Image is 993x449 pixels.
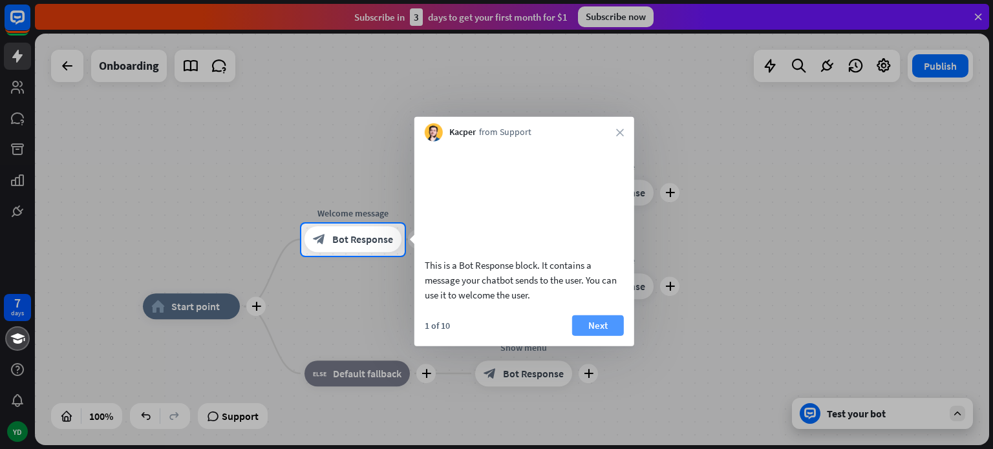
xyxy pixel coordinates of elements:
[479,126,531,139] span: from Support
[449,126,476,139] span: Kacper
[332,233,393,246] span: Bot Response
[10,5,49,44] button: Open LiveChat chat widget
[425,257,624,302] div: This is a Bot Response block. It contains a message your chatbot sends to the user. You can use i...
[616,129,624,136] i: close
[425,319,450,331] div: 1 of 10
[313,233,326,246] i: block_bot_response
[572,315,624,335] button: Next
